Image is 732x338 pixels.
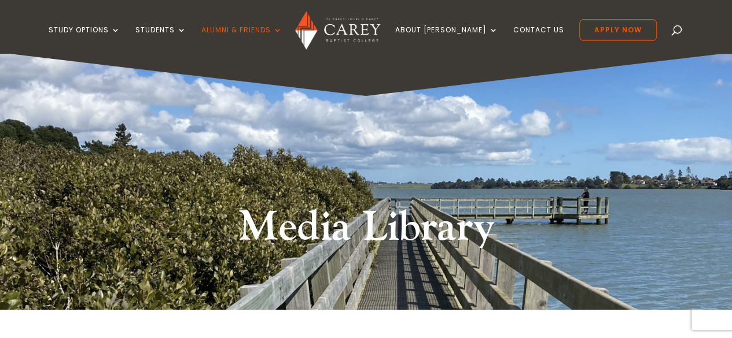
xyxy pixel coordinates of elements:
a: Apply Now [579,19,657,41]
img: Carey Baptist College [295,11,380,50]
a: Students [135,26,186,53]
a: Alumni & Friends [201,26,282,53]
a: Study Options [49,26,120,53]
a: About [PERSON_NAME] [395,26,498,53]
a: Contact Us [513,26,564,53]
h1: Media Library [149,200,583,261]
